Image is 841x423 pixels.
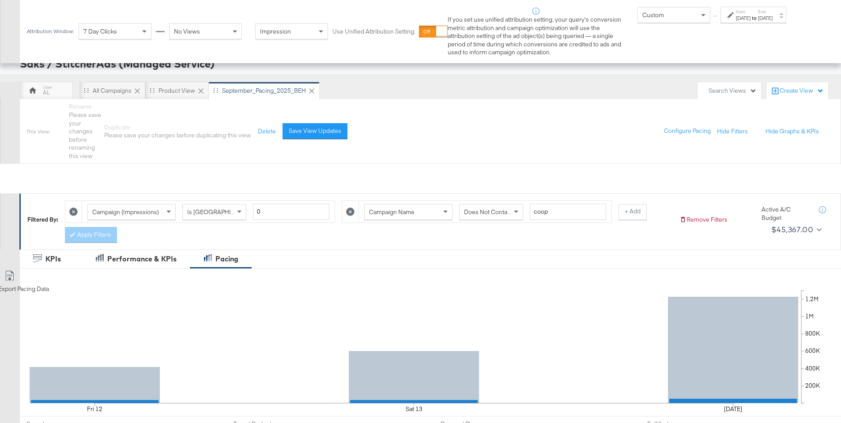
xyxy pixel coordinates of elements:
[104,131,251,140] div: Please save your changes before duplicating this view
[222,87,306,95] div: September_Pacing_2025_BEH
[762,205,810,222] div: Active A/C Budget
[758,9,773,15] label: End:
[448,15,624,57] div: If you set use unified attribution setting, your query's conversion metric attribution and campai...
[679,215,728,224] button: Remove Filters
[150,88,155,93] div: Drag to reorder tab
[758,15,773,22] div: [DATE]
[69,111,104,160] div: Please save your changes before renaming this view
[26,28,74,34] div: Attribution Window:
[69,102,92,110] span: Rename
[27,215,58,224] div: Filtered By:
[724,405,742,413] text: [DATE]
[709,87,757,95] div: Search Views
[20,56,830,71] div: Saks / StitcherAds (Managed Service)
[332,27,415,36] label: Use Unified Attribution Setting:
[658,123,717,139] button: Configure Pacing
[289,127,341,135] div: Save View Updates
[736,9,750,15] label: Start:
[26,128,50,135] div: This View:
[92,208,159,216] span: Campaign (Impressions)
[104,123,130,131] span: Duplicate
[260,27,291,35] span: Impression
[158,87,195,95] div: Product View
[771,223,813,236] div: $45,367.00
[750,15,758,21] strong: to
[83,27,117,35] span: 7 Day Clicks
[93,87,132,95] div: All Campaigns
[406,405,422,413] text: Sat 13
[258,127,276,136] button: Delete
[283,123,347,139] button: Save View Updates
[213,88,218,93] div: Drag to reorder tab
[187,208,255,216] span: Is [GEOGRAPHIC_DATA]
[717,127,748,136] button: Hide Filters
[87,405,102,413] text: Fri 12
[780,87,824,95] div: Create View
[253,204,329,220] input: Enter a number
[43,88,50,97] div: AL
[642,11,664,19] span: Custom
[174,27,200,35] span: No Views
[107,254,177,264] div: Performance & KPIs
[766,127,819,136] button: Hide Graphs & KPIs
[736,15,750,22] div: [DATE]
[369,208,415,216] span: Campaign Name
[45,254,61,264] div: KPIs
[711,15,720,18] span: ↑
[530,204,606,220] input: Enter a search term
[768,223,823,237] button: $45,367.00
[464,208,512,216] span: Does Not Contain
[618,204,647,220] button: + Add
[84,88,89,93] div: Drag to reorder tab
[215,254,238,264] div: Pacing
